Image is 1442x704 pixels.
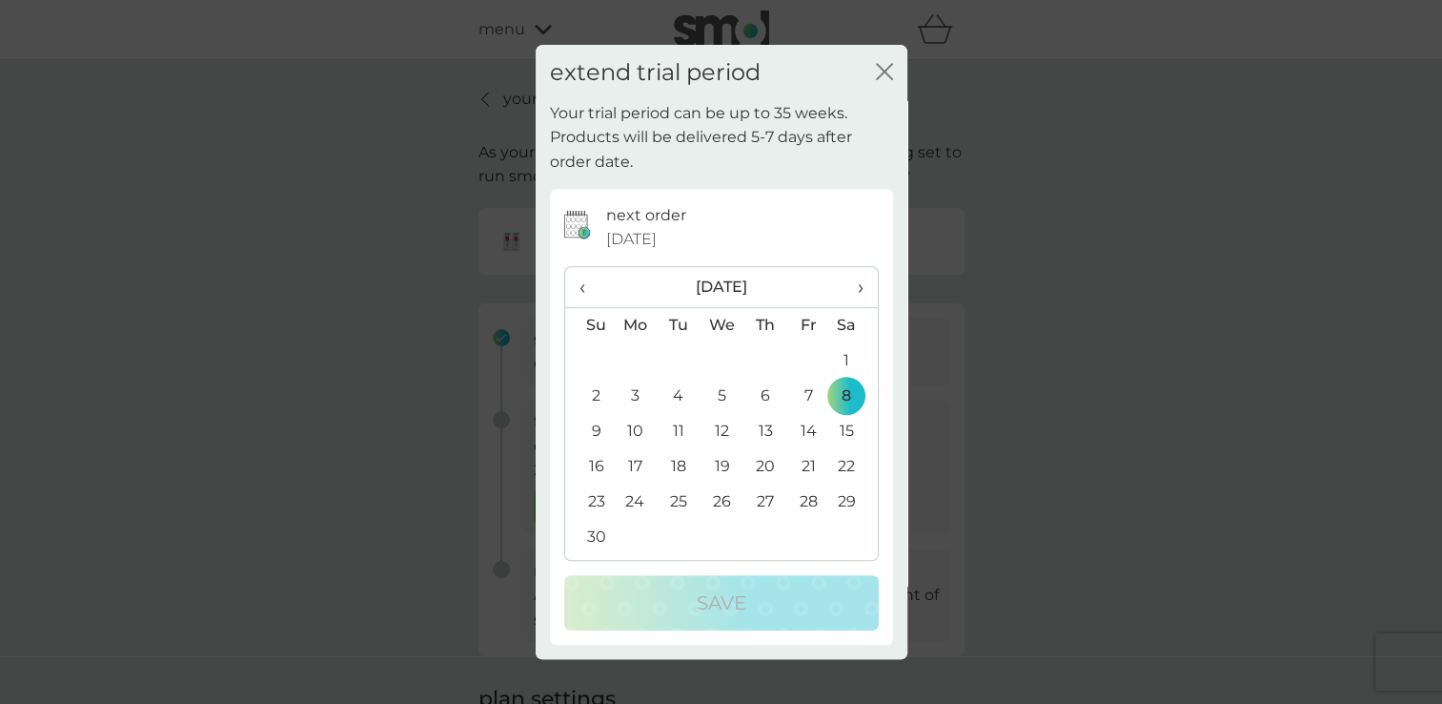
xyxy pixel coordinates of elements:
[579,267,599,307] span: ‹
[787,379,830,414] td: 7
[700,485,743,520] td: 26
[565,414,614,449] td: 9
[829,343,877,379] td: 1
[565,307,614,343] th: Su
[787,414,830,449] td: 14
[829,307,877,343] th: Sa
[700,449,743,485] td: 19
[743,379,786,414] td: 6
[657,307,700,343] th: Tu
[657,449,700,485] td: 18
[614,449,658,485] td: 17
[829,414,877,449] td: 15
[565,520,614,555] td: 30
[829,379,877,414] td: 8
[614,379,658,414] td: 3
[843,267,863,307] span: ›
[787,307,830,343] th: Fr
[550,59,761,87] h2: extend trial period
[876,63,893,83] button: close
[565,449,614,485] td: 16
[743,449,786,485] td: 20
[787,449,830,485] td: 21
[606,203,686,228] p: next order
[614,307,658,343] th: Mo
[550,101,893,175] p: Your trial period can be up to 35 weeks. Products will be delivered 5-7 days after order date.
[606,227,657,252] span: [DATE]
[657,485,700,520] td: 25
[614,267,830,308] th: [DATE]
[700,414,743,449] td: 12
[743,307,786,343] th: Th
[614,414,658,449] td: 10
[700,379,743,414] td: 5
[657,414,700,449] td: 11
[614,485,658,520] td: 24
[657,379,700,414] td: 4
[743,414,786,449] td: 13
[787,485,830,520] td: 28
[565,485,614,520] td: 23
[829,449,877,485] td: 22
[565,379,614,414] td: 2
[697,588,746,618] p: Save
[700,307,743,343] th: We
[743,485,786,520] td: 27
[564,575,879,631] button: Save
[829,485,877,520] td: 29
